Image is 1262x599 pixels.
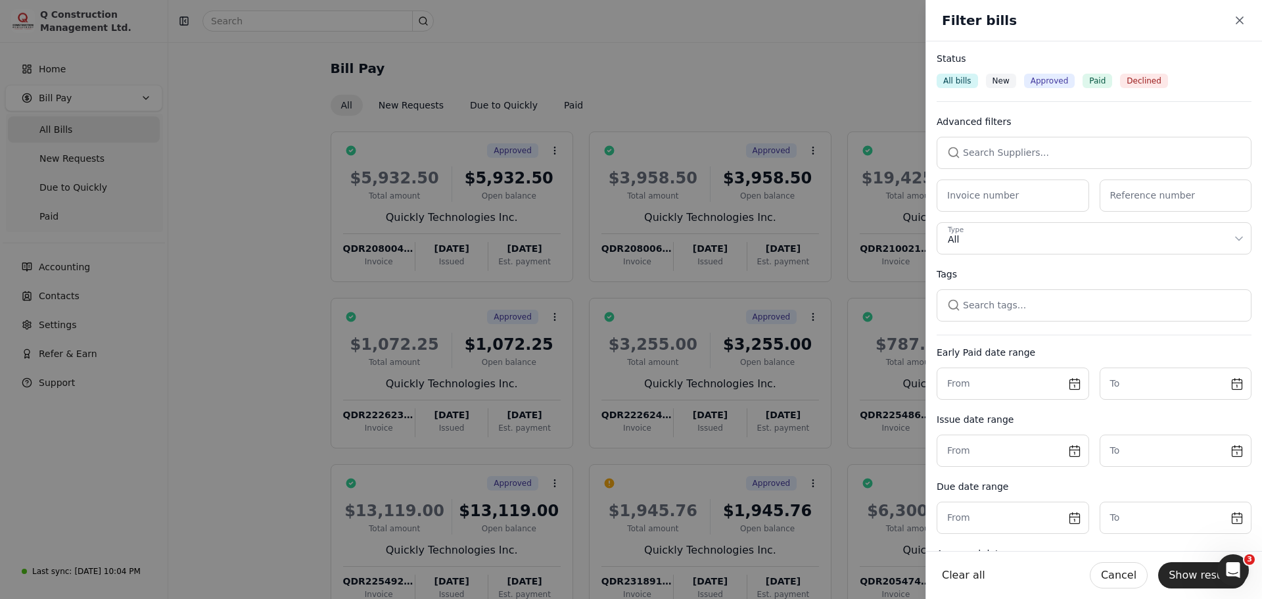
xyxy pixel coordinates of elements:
[942,11,1017,30] h2: Filter bills
[1100,368,1252,400] button: To
[993,75,1010,87] span: New
[1158,562,1246,588] button: Show results
[1217,554,1249,586] iframe: Intercom live chat
[947,444,970,458] label: From
[1110,444,1120,458] label: To
[947,189,1019,203] label: Invoice number
[1127,75,1161,87] span: Declined
[937,547,1251,561] div: Approved date range
[947,511,970,525] label: From
[937,368,1089,400] button: From
[1110,377,1120,391] label: To
[1100,435,1252,467] button: To
[1100,502,1252,534] button: To
[1090,562,1148,588] button: Cancel
[1244,554,1255,565] span: 3
[943,75,971,87] span: All bills
[1110,511,1120,525] label: To
[1120,74,1168,88] button: Declined
[937,52,1251,66] div: Status
[937,435,1089,467] button: From
[942,562,985,588] button: Clear all
[937,346,1251,360] div: Early Paid date range
[1024,74,1075,88] button: Approved
[1083,74,1112,88] button: Paid
[1110,189,1196,203] label: Reference number
[937,115,1251,129] div: Advanced filters
[937,268,1251,281] div: Tags
[947,377,970,391] label: From
[937,480,1251,494] div: Due date range
[937,502,1089,534] button: From
[948,225,964,235] div: Type
[937,413,1251,427] div: Issue date range
[937,74,978,88] button: All bills
[1089,75,1106,87] span: Paid
[986,74,1016,88] button: New
[1031,75,1069,87] span: Approved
